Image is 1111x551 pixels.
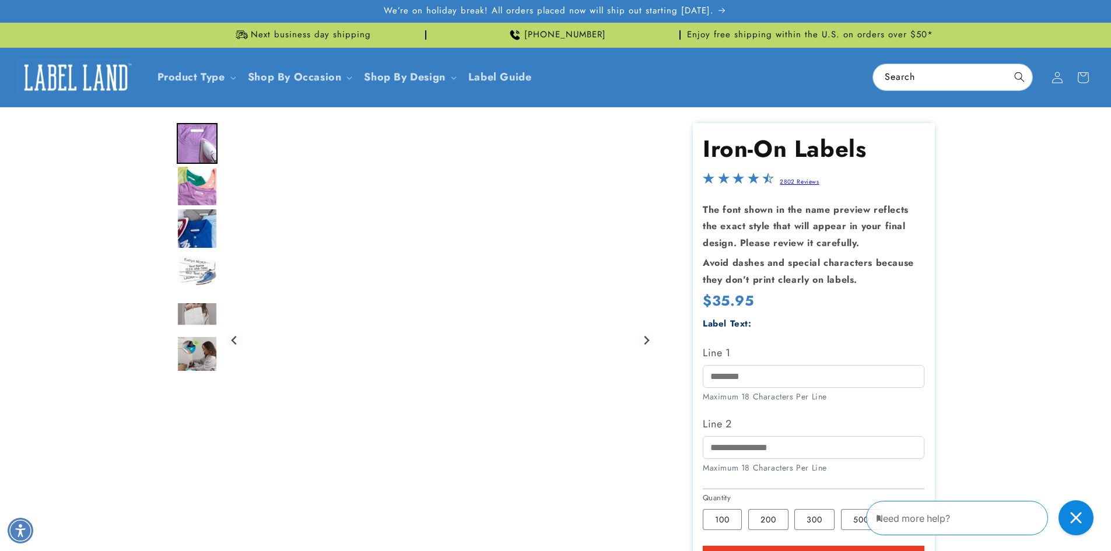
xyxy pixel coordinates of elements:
div: Go to slide 3 [177,208,218,249]
a: Product Type [157,69,225,85]
img: Iron on name label being ironed to shirt [177,123,218,164]
img: Iron-On Labels - Label Land [177,336,218,377]
label: 100 [703,509,742,530]
label: Label Text: [703,317,752,330]
a: Shop By Design [364,69,445,85]
div: Announcement [431,23,681,47]
label: 200 [748,509,788,530]
div: Go to slide 6 [177,336,218,377]
span: Shop By Occasion [248,71,342,84]
div: Maximum 18 Characters Per Line [703,391,924,403]
img: Iron on name labels ironed to shirt collar [177,208,218,249]
div: Go to slide 2 [177,166,218,206]
button: Next slide [638,332,654,348]
div: Go to slide 5 [177,293,218,334]
span: Enjoy free shipping within the U.S. on orders over $50* [687,29,933,41]
legend: Quantity [703,492,732,504]
strong: Avoid dashes and special characters because they don’t print clearly on labels. [703,256,914,286]
iframe: Gorgias Floating Chat [866,496,1099,539]
div: Announcement [685,23,935,47]
summary: Shop By Design [357,64,461,91]
img: Iron on name tags ironed to a t-shirt [177,166,218,206]
label: Line 2 [703,415,924,433]
span: $35.95 [703,292,754,310]
img: null [177,302,218,326]
div: Go to slide 4 [177,251,218,292]
label: Line 1 [703,343,924,362]
h1: Iron-On Labels [703,134,924,164]
summary: Product Type [150,64,241,91]
a: 2802 Reviews [780,177,819,186]
button: Search [1007,64,1032,90]
strong: The font shown in the name preview reflects the exact style that will appear in your final design... [703,203,909,250]
div: Accessibility Menu [8,518,33,543]
a: Label Guide [461,64,539,91]
img: Iron-on name labels with an iron [177,251,218,292]
button: Go to last slide [227,332,243,348]
span: We’re on holiday break! All orders placed now will ship out starting [DATE]. [384,5,714,17]
div: Maximum 18 Characters Per Line [703,462,924,474]
span: 4.5-star overall rating [703,176,774,189]
a: Label Land [13,55,139,100]
span: [PHONE_NUMBER] [524,29,606,41]
div: Announcement [177,23,426,47]
label: 500 [841,509,881,530]
span: Label Guide [468,71,532,84]
img: Label Land [17,59,134,96]
summary: Shop By Occasion [241,64,358,91]
label: 300 [794,509,835,530]
div: Go to slide 1 [177,123,218,164]
span: Next business day shipping [251,29,371,41]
